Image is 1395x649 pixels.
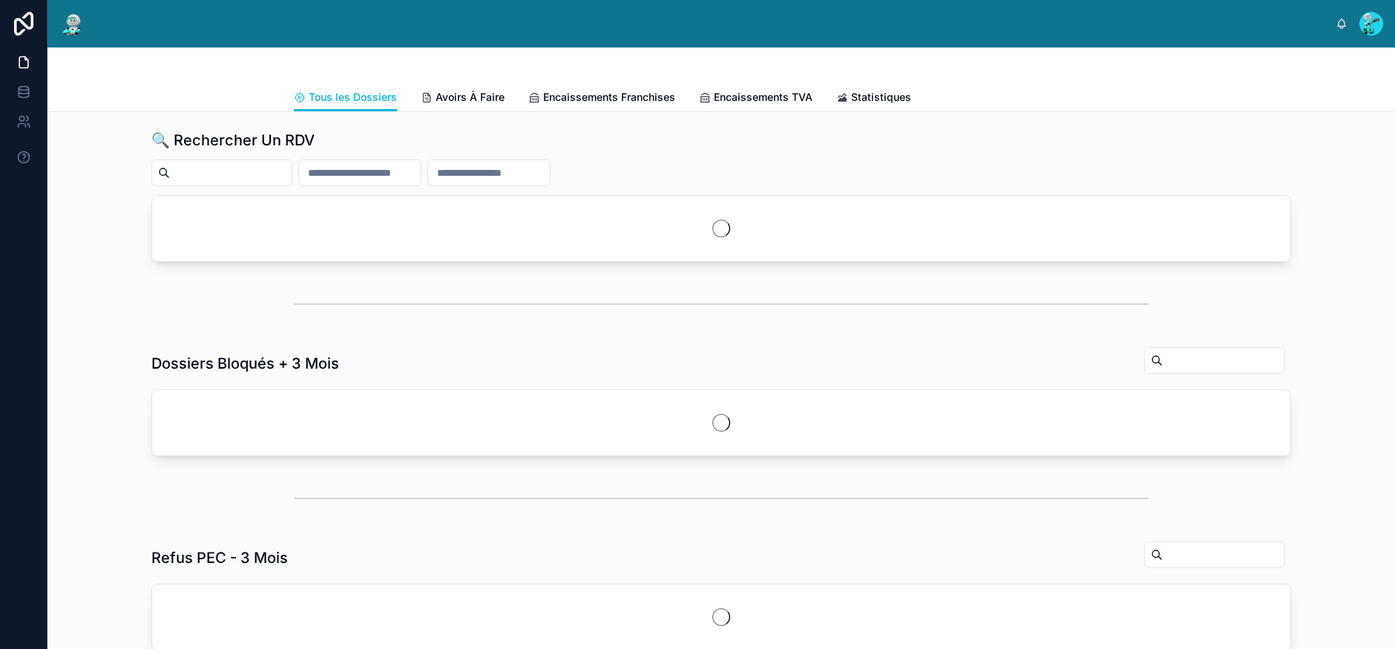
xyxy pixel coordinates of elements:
a: Tous les Dossiers [294,84,397,112]
a: Encaissements TVA [699,84,813,113]
span: Avoirs À Faire [436,90,505,105]
h1: Refus PEC - 3 Mois [151,547,288,568]
h1: 🔍 Rechercher Un RDV [151,130,315,151]
h1: Dossiers Bloqués + 3 Mois [151,353,339,374]
a: Statistiques [836,84,911,113]
div: scrollable content [98,21,1336,27]
img: App logo [59,12,86,36]
span: Encaissements Franchises [543,90,675,105]
span: Encaissements TVA [714,90,813,105]
span: Statistiques [851,90,911,105]
a: Encaissements Franchises [528,84,675,113]
span: Tous les Dossiers [309,90,397,105]
a: Avoirs À Faire [421,84,505,113]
